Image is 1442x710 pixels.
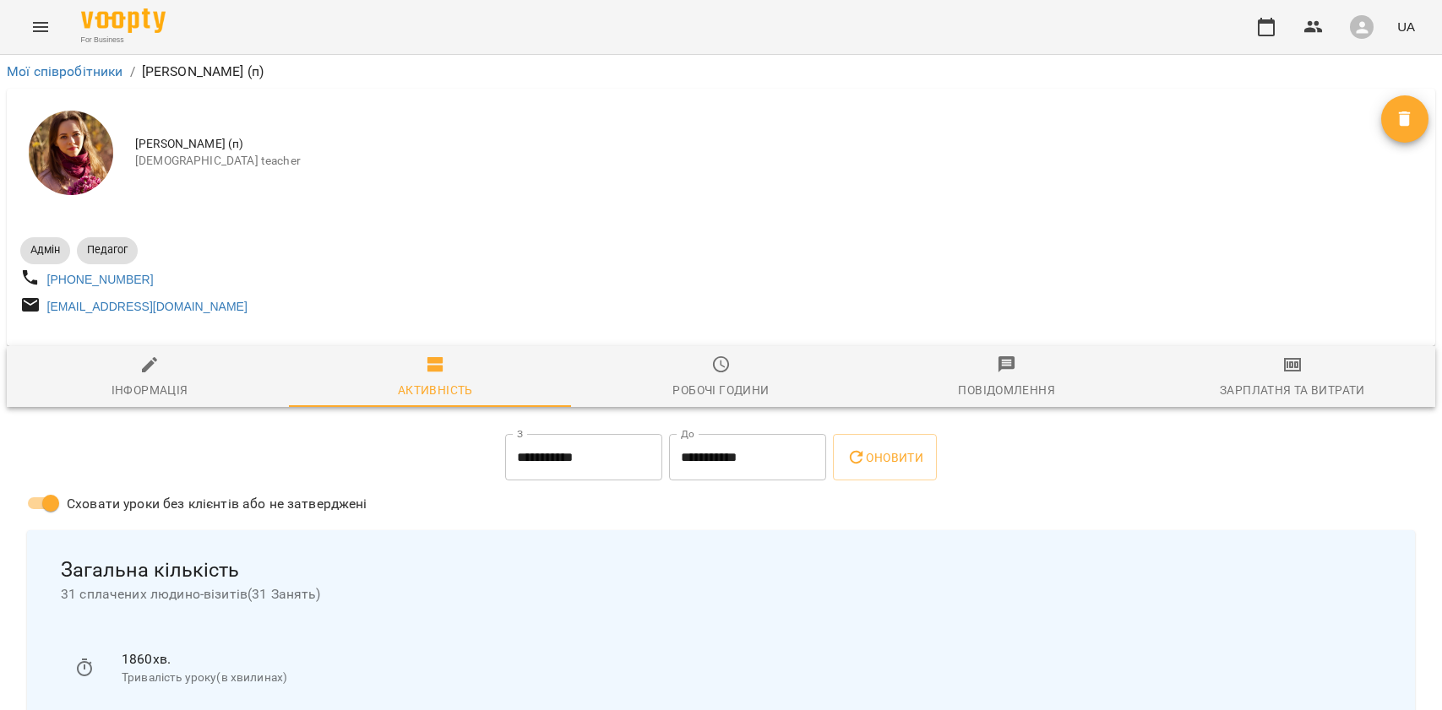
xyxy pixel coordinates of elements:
li: / [130,62,135,82]
span: 31 сплачених людино-візитів ( 31 Занять ) [61,584,1381,604]
button: Видалити [1381,95,1428,143]
span: [PERSON_NAME] (п) [135,136,1381,153]
a: [EMAIL_ADDRESS][DOMAIN_NAME] [47,300,248,313]
img: Петрук Дар'я (п) [29,111,113,195]
span: [DEMOGRAPHIC_DATA] teacher [135,153,1381,170]
span: Педагог [77,242,138,257]
img: Voopty Logo [81,8,166,33]
a: Мої співробітники [7,63,123,79]
div: Зарплатня та Витрати [1220,380,1365,400]
nav: breadcrumb [7,62,1435,82]
span: Загальна кількість [61,557,1381,583]
div: Робочі години [672,380,769,400]
div: Повідомлення [958,380,1055,400]
div: Інформація [112,380,188,400]
p: Тривалість уроку(в хвилинах) [122,669,1368,686]
span: Адмін [20,242,70,257]
button: Menu [20,7,61,47]
div: Активність [398,380,473,400]
button: UA [1390,11,1422,42]
p: [PERSON_NAME] (п) [142,62,264,82]
p: 1860 хв. [122,649,1368,669]
span: Оновити [846,447,923,468]
span: UA [1397,18,1415,35]
span: Сховати уроки без клієнтів або не затверджені [67,494,367,514]
span: For Business [81,35,166,46]
button: Оновити [833,434,937,481]
a: [PHONE_NUMBER] [47,273,154,286]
